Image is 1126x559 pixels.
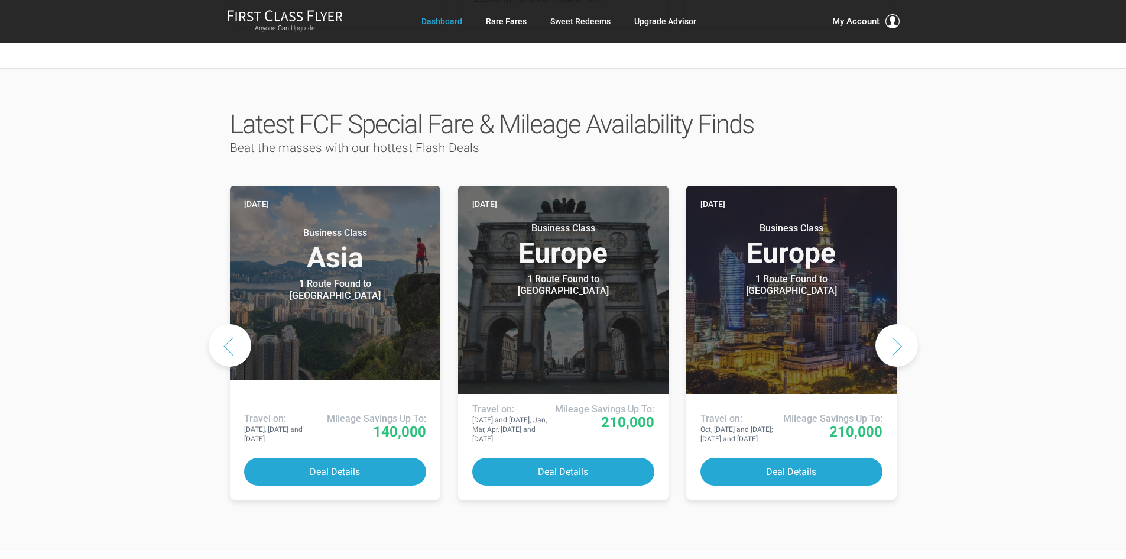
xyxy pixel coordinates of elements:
[230,109,754,140] span: Latest FCF Special Fare & Mileage Availability Finds
[489,273,637,297] div: 1 Route Found to [GEOGRAPHIC_DATA]
[261,227,409,239] small: Business Class
[489,222,637,234] small: Business Class
[634,11,696,32] a: Upgrade Advisor
[700,198,725,211] time: [DATE]
[875,324,918,367] button: Next slide
[700,222,882,267] h3: Europe
[244,198,269,211] time: [DATE]
[472,222,654,267] h3: Europe
[227,24,343,33] small: Anyone Can Upgrade
[700,458,882,486] button: Deal Details
[230,141,479,155] span: Beat the masses with our hottest Flash Deals
[718,222,865,234] small: Business Class
[261,278,409,302] div: 1 Route Found to [GEOGRAPHIC_DATA]
[227,9,343,22] img: First Class Flyer
[832,14,900,28] button: My Account
[421,11,462,32] a: Dashboard
[227,9,343,33] a: First Class FlyerAnyone Can Upgrade
[472,458,654,486] button: Deal Details
[472,198,497,211] time: [DATE]
[718,273,865,297] div: 1 Route Found to [GEOGRAPHIC_DATA]
[244,458,426,486] button: Deal Details
[832,14,880,28] span: My Account
[230,186,440,500] a: [DATE] Business ClassAsia 1 Route Found to [GEOGRAPHIC_DATA] Use These Miles / Points: Travel on:...
[550,11,611,32] a: Sweet Redeems
[244,227,426,272] h3: Asia
[686,186,897,500] a: [DATE] Business ClassEurope 1 Route Found to [GEOGRAPHIC_DATA] Use These Miles / Points: Travel o...
[458,186,669,500] a: [DATE] Business ClassEurope 1 Route Found to [GEOGRAPHIC_DATA] Use These Miles / Points: Travel o...
[486,11,527,32] a: Rare Fares
[209,324,251,367] button: Previous slide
